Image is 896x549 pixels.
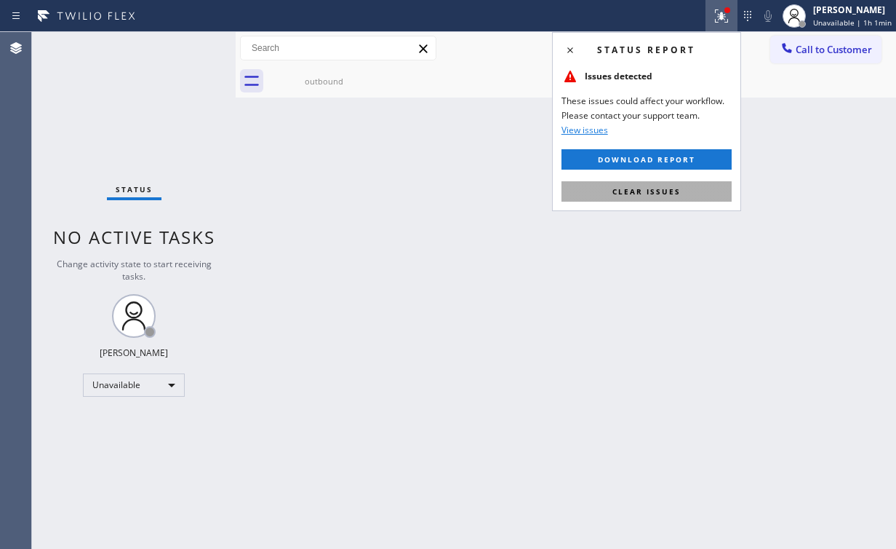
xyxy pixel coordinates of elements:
[813,17,892,28] span: Unavailable | 1h 1min
[758,6,778,26] button: Mute
[241,36,436,60] input: Search
[83,374,185,397] div: Unavailable
[796,43,872,56] span: Call to Customer
[53,225,215,249] span: No active tasks
[269,76,379,87] div: outbound
[100,347,168,359] div: [PERSON_NAME]
[813,4,892,16] div: [PERSON_NAME]
[770,36,881,63] button: Call to Customer
[116,184,153,194] span: Status
[57,258,212,283] span: Change activity state to start receiving tasks.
